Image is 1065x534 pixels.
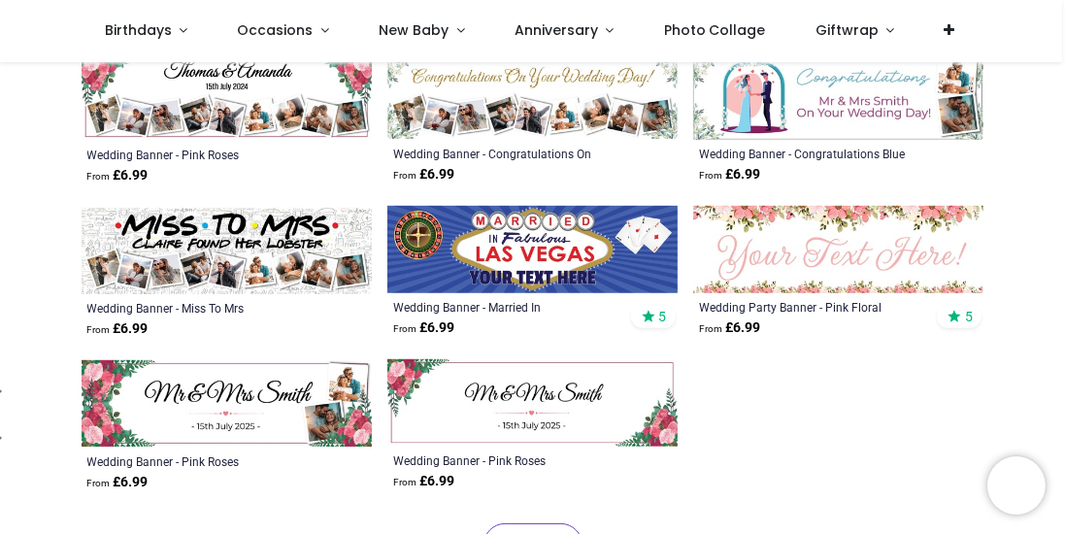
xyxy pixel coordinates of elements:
[659,308,667,325] span: 5
[387,206,678,293] img: Personalised Wedding Banner - Married In Las Vegas - Custom Name
[87,453,311,469] a: Wedding Banner - Pink Roses
[393,477,416,487] span: From
[699,170,722,181] span: From
[393,472,454,491] strong: £ 6.99
[87,147,311,162] a: Wedding Banner - Pink Roses
[393,452,616,468] a: Wedding Banner - Pink Roses
[87,300,311,316] a: Wedding Banner - Miss To Mrs [PERSON_NAME]
[699,318,760,338] strong: £ 6.99
[387,359,678,447] img: Personalised Wedding Banner - Pink Roses - Custom Name & Date
[987,456,1046,515] iframe: Brevo live chat
[393,318,454,338] strong: £ 6.99
[82,53,372,141] img: Personalised Wedding Banner - Pink Roses - Custom Name, Date & 9 Photo Upload
[237,20,313,40] span: Occasions
[82,207,372,294] img: Personalised Wedding Banner - Miss To Mrs Friends - Custom Name & 9 Photo Upload
[693,52,983,140] img: Personalised Wedding Banner - Congratulations Blue - Custom Name & 2 Photo Upload
[87,324,111,335] span: From
[387,52,678,140] img: Personalised Wedding Banner - Congratulations On Your Wedding Day - 9 Photo Uploads
[379,20,449,40] span: New Baby
[393,165,454,184] strong: £ 6.99
[515,20,598,40] span: Anniversary
[965,308,973,325] span: 5
[393,146,616,161] a: Wedding Banner - Congratulations On Your Wedding Day
[393,299,616,315] a: Wedding Banner - Married In [GEOGRAPHIC_DATA]
[82,360,372,448] img: Personalised Wedding Banner - Pink Roses - Custom Name, Date & 2 Photo Upload
[699,323,722,334] span: From
[815,20,879,40] span: Giftwrap
[699,146,922,161] a: Wedding Banner - Congratulations Blue
[87,473,149,492] strong: £ 6.99
[664,20,766,40] span: Photo Collage
[393,323,416,334] span: From
[87,319,149,339] strong: £ 6.99
[87,166,149,185] strong: £ 6.99
[87,478,111,488] span: From
[699,299,922,315] a: Wedding Party Banner - Pink Floral
[105,20,172,40] span: Birthdays
[87,171,111,182] span: From
[693,206,983,293] img: Personalised Wedding Party Banner - Pink Floral - Custom Text
[393,170,416,181] span: From
[699,165,760,184] strong: £ 6.99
